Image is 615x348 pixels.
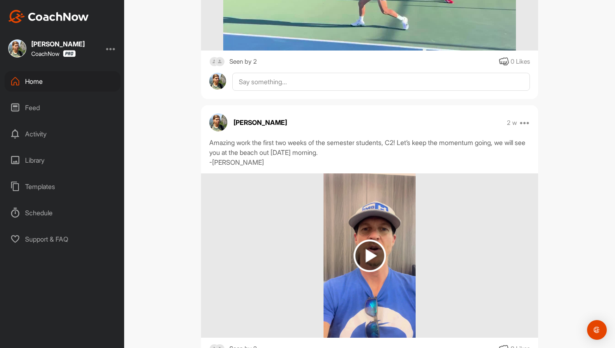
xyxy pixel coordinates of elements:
div: CoachNow [31,50,76,57]
img: avatar [209,113,227,131]
p: 2 w [507,119,517,127]
img: square_default-ef6cabf814de5a2bf16c804365e32c732080f9872bdf737d349900a9daf73cf9.png [209,57,220,67]
div: Activity [5,124,120,144]
div: Support & FAQ [5,229,120,249]
div: Schedule [5,203,120,223]
div: Amazing work the first two weeks of the semester students, C2! Let’s keep the momentum going, we ... [209,138,530,167]
div: [PERSON_NAME] [31,41,85,47]
div: Seen by 2 [229,57,257,67]
img: square_default-ef6cabf814de5a2bf16c804365e32c732080f9872bdf737d349900a9daf73cf9.png [215,57,225,67]
img: square_ccd81d06ed05938adfd9eb6cc20d0ca8.jpg [8,39,26,58]
div: Templates [5,176,120,197]
img: avatar [209,73,226,90]
img: CoachNow [8,10,89,23]
p: [PERSON_NAME] [234,118,287,127]
div: Library [5,150,120,171]
div: Home [5,71,120,92]
img: media [324,173,416,338]
img: play [354,240,386,272]
div: Feed [5,97,120,118]
div: 0 Likes [511,57,530,67]
div: Open Intercom Messenger [587,320,607,340]
img: CoachNow Pro [63,50,76,57]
